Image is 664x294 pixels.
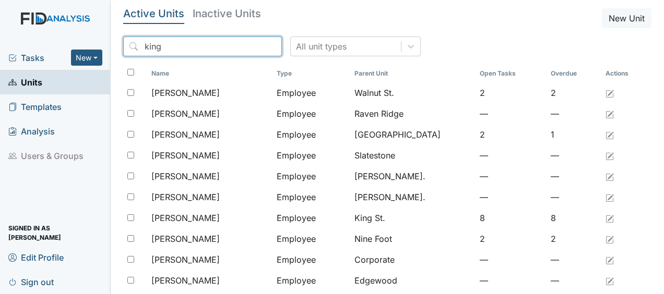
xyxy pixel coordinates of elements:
td: 8 [476,207,547,228]
td: Corporate [350,249,476,270]
span: [PERSON_NAME] [151,212,220,224]
span: [PERSON_NAME] [151,253,220,266]
td: Employee [272,270,350,291]
td: Employee [272,228,350,249]
td: — [476,145,547,166]
th: Toggle SortBy [350,65,476,82]
td: Employee [272,166,350,187]
span: Signed in as [PERSON_NAME] [8,225,102,241]
span: Sign out [8,274,54,290]
a: Edit [606,274,614,287]
span: [PERSON_NAME] [151,87,220,99]
a: Edit [606,87,614,99]
td: — [547,249,602,270]
button: New Unit [602,8,651,28]
td: 2 [476,124,547,145]
td: Employee [272,145,350,166]
span: [PERSON_NAME] [151,107,220,120]
span: [PERSON_NAME] [151,274,220,287]
td: Raven Ridge [350,103,476,124]
td: Employee [272,207,350,228]
span: [PERSON_NAME] [151,232,220,245]
td: Nine Foot [350,228,476,249]
a: Edit [606,107,614,120]
td: — [476,103,547,124]
td: Employee [272,187,350,207]
td: — [476,270,547,291]
input: Toggle All Rows Selected [127,69,134,76]
td: — [547,166,602,187]
td: 2 [476,82,547,103]
span: [PERSON_NAME] [151,128,220,141]
span: Analysis [8,123,55,139]
button: New [71,50,102,66]
td: [GEOGRAPHIC_DATA] [350,124,476,145]
td: Employee [272,82,350,103]
td: — [476,166,547,187]
span: [PERSON_NAME] [151,191,220,203]
td: 8 [547,207,602,228]
input: Search... [123,36,282,56]
a: Edit [606,128,614,141]
td: [PERSON_NAME]. [350,166,476,187]
td: [PERSON_NAME]. [350,187,476,207]
td: — [547,103,602,124]
h5: Active Units [123,8,184,19]
th: Toggle SortBy [547,65,602,82]
td: Edgewood [350,270,476,291]
span: Edit Profile [8,249,64,265]
div: All unit types [296,40,347,53]
td: Employee [272,103,350,124]
td: — [547,270,602,291]
span: [PERSON_NAME] [151,149,220,162]
td: Slatestone [350,145,476,166]
span: Units [8,74,42,90]
td: Walnut St. [350,82,476,103]
th: Toggle SortBy [147,65,272,82]
a: Edit [606,253,614,266]
td: 2 [547,82,602,103]
td: Employee [272,124,350,145]
td: 2 [476,228,547,249]
a: Edit [606,149,614,162]
a: Tasks [8,52,71,64]
td: 2 [547,228,602,249]
span: Templates [8,99,62,115]
h5: Inactive Units [193,8,261,19]
span: [PERSON_NAME] [151,170,220,182]
td: — [476,187,547,207]
a: Edit [606,170,614,182]
td: — [547,187,602,207]
th: Actions [601,65,651,82]
td: — [476,249,547,270]
td: King St. [350,207,476,228]
td: Employee [272,249,350,270]
td: — [547,145,602,166]
td: 1 [547,124,602,145]
th: Toggle SortBy [476,65,547,82]
a: Edit [606,212,614,224]
a: Edit [606,191,614,203]
th: Toggle SortBy [272,65,350,82]
a: Edit [606,232,614,245]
